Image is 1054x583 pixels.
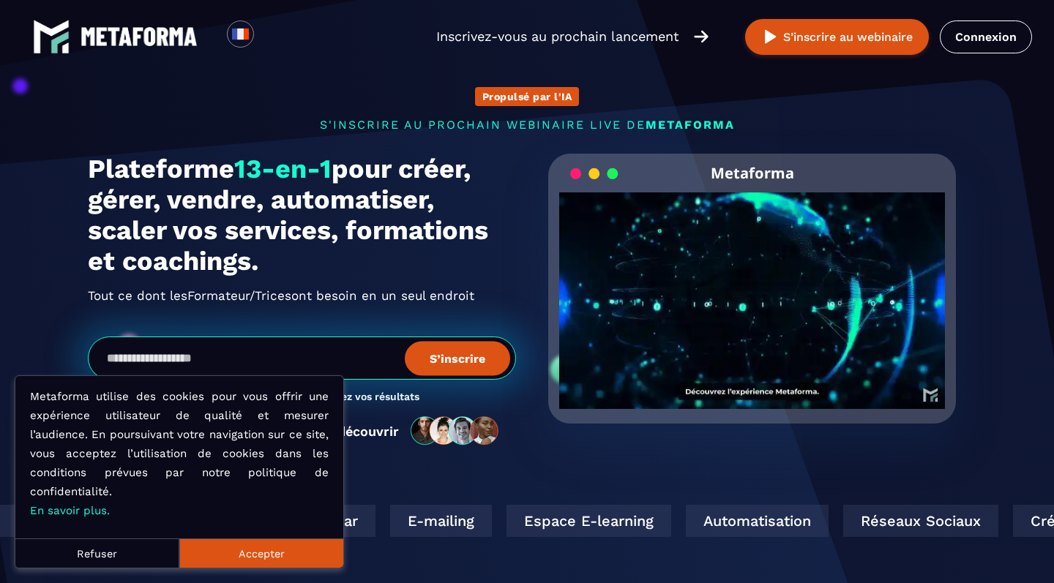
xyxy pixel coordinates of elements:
img: loading [570,167,618,181]
div: Réseaux Sociaux [835,505,990,537]
button: Accepter [179,538,343,568]
button: S’inscrire [405,341,510,375]
div: Webinar [274,505,367,537]
span: Formateur/Trices [187,284,291,307]
div: Search for option [254,20,290,53]
button: Refuser [15,538,179,568]
img: arrow-right [694,29,709,45]
p: Inscrivez-vous au prochain lancement [436,26,679,47]
a: En savoir plus. [30,504,110,517]
img: logo [33,18,70,55]
h2: Tout ce dont les ont besoin en un seul endroit [88,284,516,307]
span: 13-en-1 [234,154,332,184]
span: METAFORMA [646,118,735,132]
img: fr [231,25,250,43]
img: community-people [406,415,504,446]
div: Espace E-learning [498,505,663,537]
img: logo [81,27,198,46]
h3: Boostez vos résultats [313,391,419,405]
input: Search for option [266,28,277,45]
div: Automatisation [678,505,821,537]
div: E-mailing [382,505,484,537]
p: Propulsé par l'IA [482,91,572,102]
img: play [761,28,780,46]
a: Connexion [940,20,1032,53]
p: s'inscrire au prochain webinaire live de [88,118,966,132]
p: Metaforma utilise des cookies pour vous offrir une expérience utilisateur de qualité et mesurer l... [30,387,329,520]
video: Your browser does not support the video tag. [559,192,945,385]
h1: Plateforme pour créer, gérer, vendre, automatiser, scaler vos services, formations et coachings. [88,154,516,277]
h2: Metaforma [711,154,794,192]
button: S’inscrire au webinaire [745,19,929,55]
